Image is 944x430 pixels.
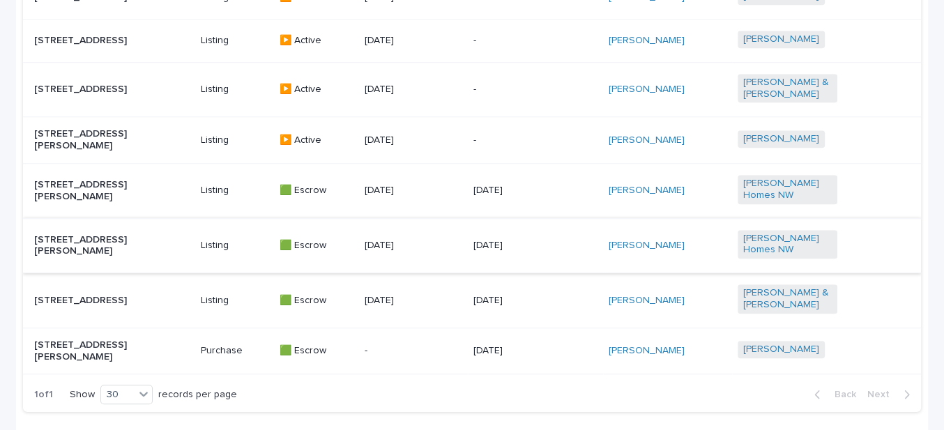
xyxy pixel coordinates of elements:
tr: [STREET_ADDRESS][PERSON_NAME]Listing🟩 Escrow[DATE][DATE][PERSON_NAME] [PERSON_NAME] Homes NW [23,218,920,273]
p: [DATE] [473,345,573,357]
p: Listing [201,185,268,197]
p: 🟩 Escrow [280,240,354,252]
a: [PERSON_NAME] & [PERSON_NAME] [743,287,832,311]
p: 🟩 Escrow [280,345,354,357]
a: [PERSON_NAME] [609,84,685,95]
p: Listing [201,240,268,252]
p: ▶️ Active [280,135,354,146]
a: [PERSON_NAME] [609,240,685,252]
tr: [STREET_ADDRESS][PERSON_NAME]Listing▶️ Active[DATE]-[PERSON_NAME] [PERSON_NAME] [23,117,920,164]
p: Listing [201,295,268,307]
span: Next [867,390,898,399]
tr: [STREET_ADDRESS][PERSON_NAME]Purchase🟩 Escrow-[DATE][PERSON_NAME] [PERSON_NAME] [23,328,920,374]
p: [DATE] [473,185,573,197]
a: [PERSON_NAME] [609,295,685,307]
p: - [473,135,573,146]
p: [STREET_ADDRESS] [34,35,134,47]
p: ▶️ Active [280,84,354,95]
a: [PERSON_NAME] [743,33,819,45]
p: [DATE] [365,185,462,197]
div: 30 [101,387,135,402]
a: [PERSON_NAME] [609,35,685,47]
p: 🟩 Escrow [280,295,354,307]
p: - [473,35,573,47]
button: Back [803,388,862,401]
tr: [STREET_ADDRESS]Listing▶️ Active[DATE]-[PERSON_NAME] [PERSON_NAME] [23,20,920,63]
p: [DATE] [365,84,462,95]
p: [STREET_ADDRESS][PERSON_NAME] [34,339,134,363]
p: Listing [201,135,268,146]
p: - [473,84,573,95]
p: [DATE] [473,295,573,307]
p: [DATE] [365,35,462,47]
p: [DATE] [365,135,462,146]
a: [PERSON_NAME] [609,185,685,197]
tr: [STREET_ADDRESS]Listing🟩 Escrow[DATE][DATE][PERSON_NAME] [PERSON_NAME] & [PERSON_NAME] [23,273,920,328]
a: [PERSON_NAME] Homes NW [743,178,832,201]
p: ▶️ Active [280,35,354,47]
p: 🟩 Escrow [280,185,354,197]
tr: [STREET_ADDRESS]Listing▶️ Active[DATE]-[PERSON_NAME] [PERSON_NAME] & [PERSON_NAME] [23,62,920,117]
p: [DATE] [473,240,573,252]
p: [DATE] [365,295,462,307]
button: Next [862,388,921,401]
a: [PERSON_NAME] [609,135,685,146]
p: [STREET_ADDRESS][PERSON_NAME] [34,234,134,258]
a: [PERSON_NAME] [743,133,819,145]
a: [PERSON_NAME] & [PERSON_NAME] [743,77,832,100]
span: Back [826,390,856,399]
p: Show [70,389,95,401]
p: Listing [201,35,268,47]
p: [STREET_ADDRESS][PERSON_NAME] [34,128,134,152]
a: [PERSON_NAME] [609,345,685,357]
p: [DATE] [365,240,462,252]
a: [PERSON_NAME] Homes NW [743,233,832,256]
tr: [STREET_ADDRESS][PERSON_NAME]Listing🟩 Escrow[DATE][DATE][PERSON_NAME] [PERSON_NAME] Homes NW [23,164,920,219]
p: [STREET_ADDRESS] [34,295,134,307]
p: records per page [158,389,237,401]
p: [STREET_ADDRESS] [34,84,134,95]
a: [PERSON_NAME] [743,344,819,355]
p: 1 of 1 [23,378,64,412]
p: [STREET_ADDRESS][PERSON_NAME] [34,179,134,203]
p: - [365,345,462,357]
p: Listing [201,84,268,95]
p: Purchase [201,345,268,357]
